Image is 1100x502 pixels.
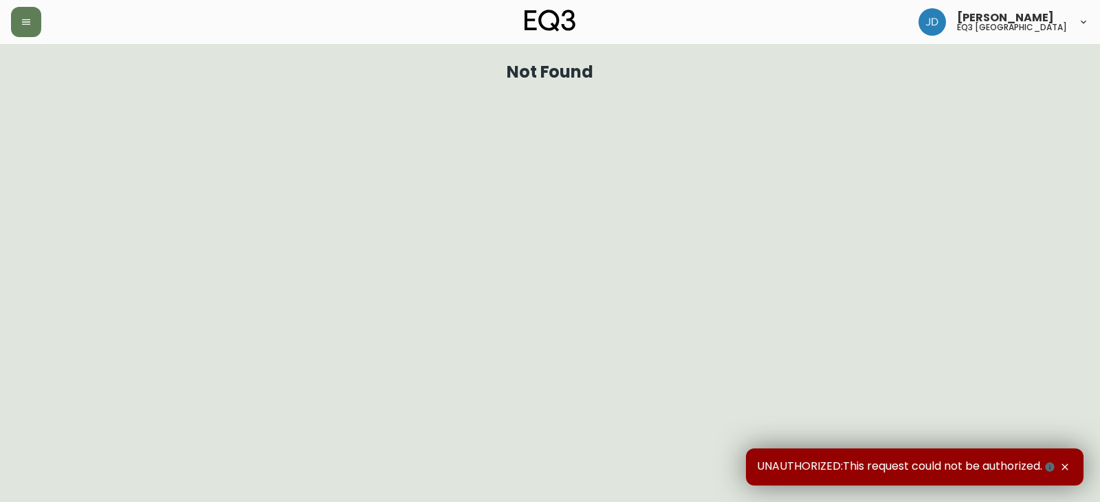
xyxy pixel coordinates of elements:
[507,66,594,78] h1: Not Found
[957,23,1067,32] h5: eq3 [GEOGRAPHIC_DATA]
[525,10,575,32] img: logo
[918,8,946,36] img: 7c567ac048721f22e158fd313f7f0981
[957,12,1054,23] span: [PERSON_NAME]
[757,459,1057,475] span: UNAUTHORIZED:This request could not be authorized.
